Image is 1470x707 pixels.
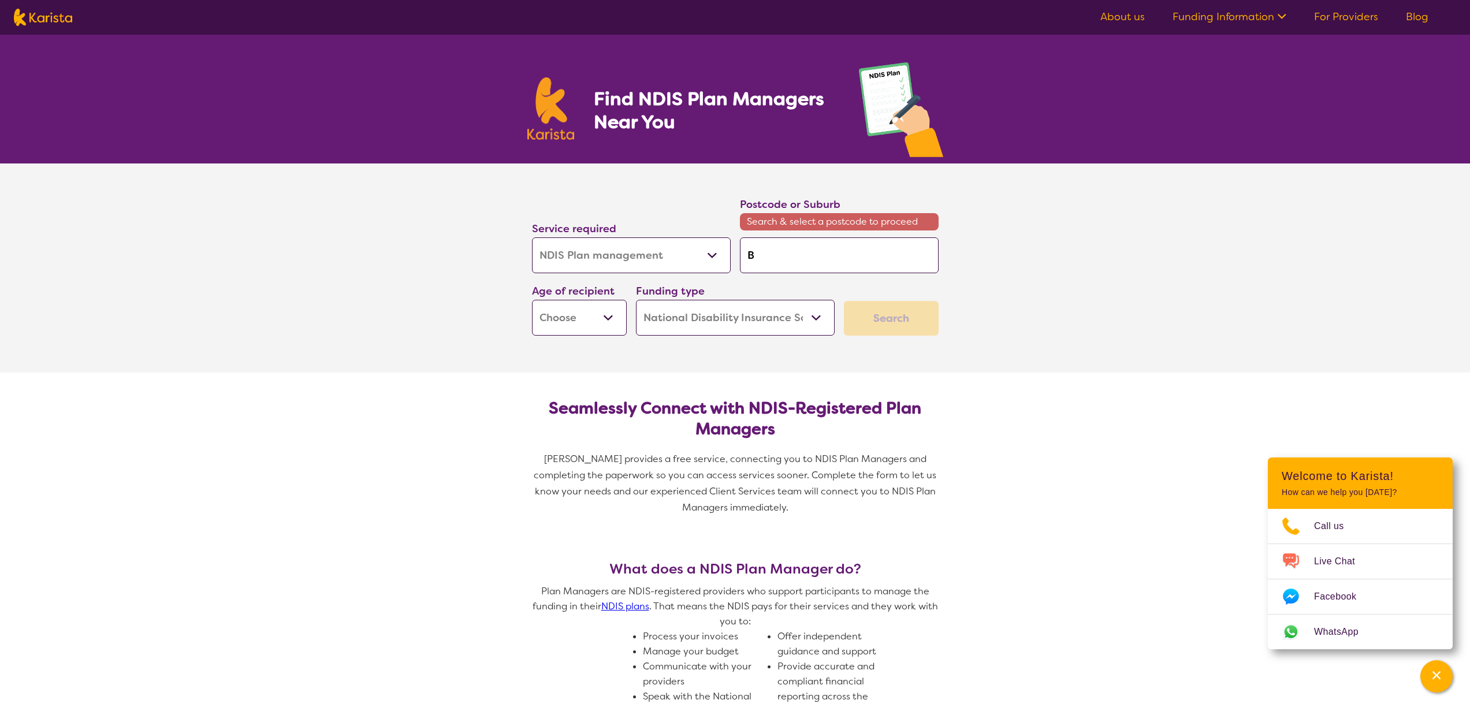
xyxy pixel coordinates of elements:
[1314,553,1369,570] span: Live Chat
[527,77,575,140] img: Karista logo
[1406,10,1428,24] a: Blog
[777,629,903,659] li: Offer independent guidance and support
[859,62,943,163] img: plan-management
[1282,469,1439,483] h2: Welcome to Karista!
[1100,10,1145,24] a: About us
[14,9,72,26] img: Karista logo
[541,398,929,440] h2: Seamlessly Connect with NDIS-Registered Plan Managers
[601,600,649,612] a: NDIS plans
[1314,10,1378,24] a: For Providers
[1268,509,1453,649] ul: Choose channel
[1173,10,1286,24] a: Funding Information
[740,198,840,211] label: Postcode or Suburb
[636,284,705,298] label: Funding type
[532,284,615,298] label: Age of recipient
[643,629,768,644] li: Process your invoices
[1314,518,1358,535] span: Call us
[643,659,768,689] li: Communicate with your providers
[1268,615,1453,649] a: Web link opens in a new tab.
[532,222,616,236] label: Service required
[527,584,943,629] p: Plan Managers are NDIS-registered providers who support participants to manage the funding in the...
[1420,660,1453,693] button: Channel Menu
[740,237,939,273] input: Type
[1282,488,1439,497] p: How can we help you [DATE]?
[643,644,768,659] li: Manage your budget
[1268,457,1453,649] div: Channel Menu
[527,561,943,577] h3: What does a NDIS Plan Manager do?
[1314,623,1372,641] span: WhatsApp
[534,453,939,513] span: [PERSON_NAME] provides a free service, connecting you to NDIS Plan Managers and completing the pa...
[1314,588,1370,605] span: Facebook
[740,213,939,230] span: Search & select a postcode to proceed
[594,87,835,133] h1: Find NDIS Plan Managers Near You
